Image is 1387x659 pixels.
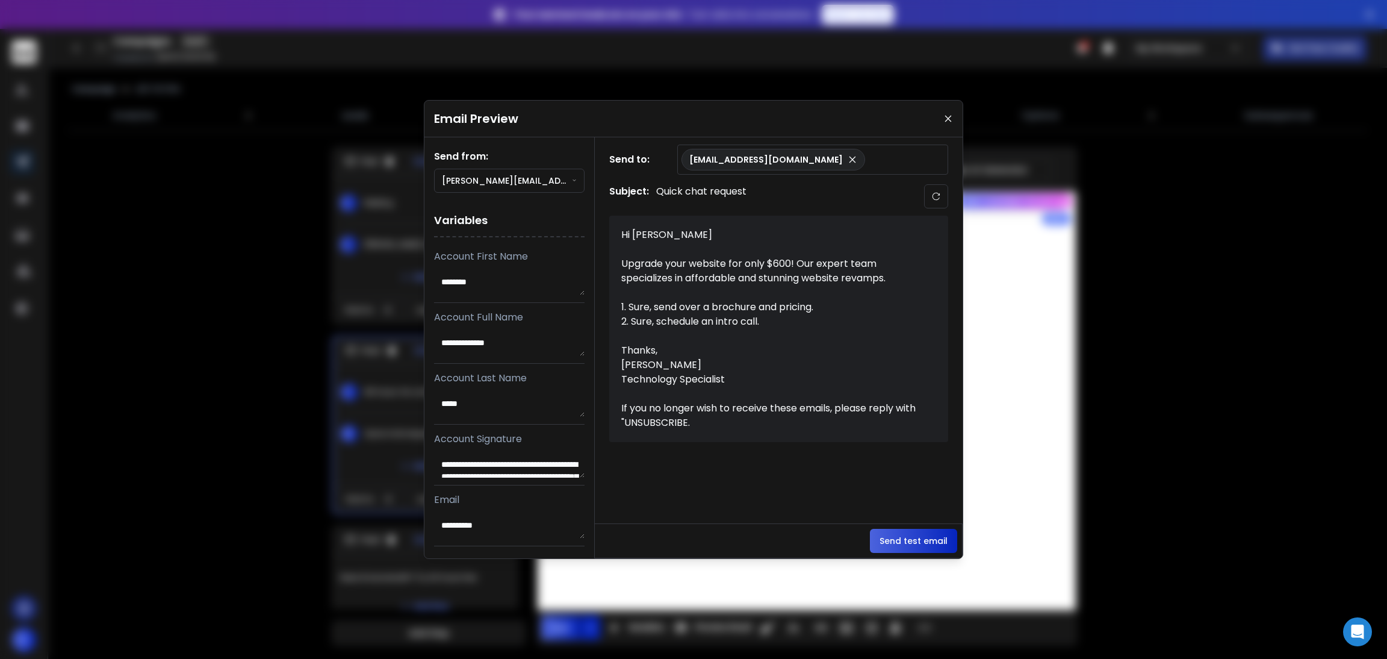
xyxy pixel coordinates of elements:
[621,358,922,372] div: [PERSON_NAME]
[434,249,585,264] p: Account First Name
[621,343,922,358] div: Thanks,
[621,314,922,329] div: 2. Sure, schedule an intro call.
[434,205,585,237] h1: Variables
[870,529,957,553] button: Send test email
[442,175,572,187] p: [PERSON_NAME][EMAIL_ADDRESS][PERSON_NAME][DOMAIN_NAME]
[434,493,585,507] p: Email
[434,432,585,446] p: Account Signature
[609,152,657,167] h1: Send to:
[434,149,585,164] h1: Send from:
[621,228,922,242] div: Hi [PERSON_NAME]
[621,300,922,314] div: 1. Sure, send over a brochure and pricing.
[689,154,843,166] p: [EMAIL_ADDRESS][DOMAIN_NAME]
[434,371,585,386] p: Account Last Name
[656,184,746,208] p: Quick chat request
[621,372,922,387] div: Technology Specialist
[621,257,922,286] div: Upgrade your website for only $600! Our expert team specializes in affordable and stunning websit...
[621,401,922,430] div: If you no longer wish to receive these emails, please reply with "UNSUBSCRIBE.
[434,310,585,325] p: Account Full Name
[609,184,649,208] h1: Subject:
[434,110,518,127] h1: Email Preview
[1343,617,1372,646] div: Open Intercom Messenger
